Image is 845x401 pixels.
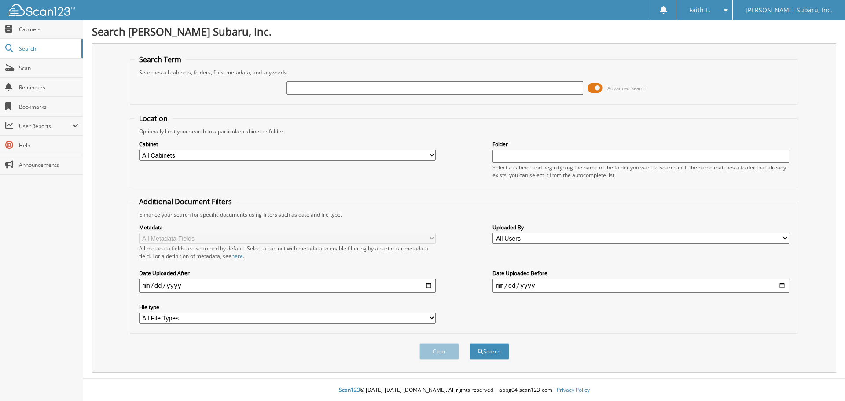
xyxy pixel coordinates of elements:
div: Optionally limit your search to a particular cabinet or folder [135,128,794,135]
span: Announcements [19,161,78,169]
a: Privacy Policy [557,386,590,394]
label: Date Uploaded After [139,269,436,277]
span: Faith E. [689,7,711,13]
span: Scan [19,64,78,72]
div: All metadata fields are searched by default. Select a cabinet with metadata to enable filtering b... [139,245,436,260]
legend: Additional Document Filters [135,197,236,206]
label: Uploaded By [492,224,789,231]
div: © [DATE]-[DATE] [DOMAIN_NAME]. All rights reserved | appg04-scan123-com | [83,379,845,401]
label: Metadata [139,224,436,231]
span: Help [19,142,78,149]
a: here [231,252,243,260]
span: Cabinets [19,26,78,33]
button: Clear [419,343,459,360]
label: File type [139,303,436,311]
div: Searches all cabinets, folders, files, metadata, and keywords [135,69,794,76]
input: start [139,279,436,293]
label: Folder [492,140,789,148]
button: Search [470,343,509,360]
div: Enhance your search for specific documents using filters such as date and file type. [135,211,794,218]
label: Cabinet [139,140,436,148]
span: Advanced Search [607,85,647,92]
legend: Location [135,114,172,123]
span: Scan123 [339,386,360,394]
span: Reminders [19,84,78,91]
label: Date Uploaded Before [492,269,789,277]
input: end [492,279,789,293]
div: Select a cabinet and begin typing the name of the folder you want to search in. If the name match... [492,164,789,179]
legend: Search Term [135,55,186,64]
img: scan123-logo-white.svg [9,4,75,16]
span: User Reports [19,122,72,130]
span: [PERSON_NAME] Subaru, Inc. [746,7,832,13]
h1: Search [PERSON_NAME] Subaru, Inc. [92,24,836,39]
span: Bookmarks [19,103,78,110]
span: Search [19,45,77,52]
